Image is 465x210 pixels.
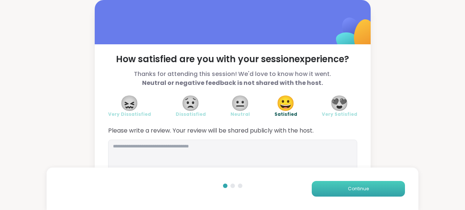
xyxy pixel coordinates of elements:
span: 😐 [231,96,249,110]
span: Continue [348,185,369,192]
span: 😟 [181,96,200,110]
span: Very Dissatisfied [108,111,151,117]
span: 😍 [330,96,349,110]
span: Dissatisfied [176,111,206,117]
span: Satisfied [274,111,297,117]
span: Please write a review. Your review will be shared publicly with the host. [108,126,357,135]
span: 😖 [120,96,139,110]
span: Very Satisfied [322,111,357,117]
button: Continue [312,181,405,197]
span: Thanks for attending this session! We'd love to know how it went. [108,70,357,87]
span: 😀 [276,96,295,110]
b: Neutral or negative feedback is not shared with the host. [142,79,323,87]
span: How satisfied are you with your session experience? [108,53,357,65]
span: Neutral [230,111,250,117]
